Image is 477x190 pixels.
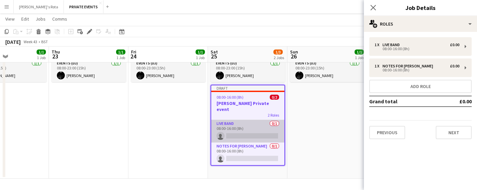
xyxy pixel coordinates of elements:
[131,59,206,82] app-card-role: Events (DJ)1/108:00-23:00 (15h)[PERSON_NAME]
[383,64,436,68] div: Notes for [PERSON_NAME]
[211,85,284,91] div: Draft
[52,59,126,82] app-card-role: Events (DJ)1/108:00-23:00 (15h)[PERSON_NAME]
[270,95,279,100] span: 0/2
[290,59,365,82] app-card-role: Events (DJ)1/108:00-23:00 (15h)[PERSON_NAME]
[355,49,364,54] span: 1/1
[211,142,284,165] app-card-role: Notes for [PERSON_NAME]0/108:00-16:00 (8h)
[268,113,279,118] span: 2 Roles
[450,64,459,68] div: £0.00
[217,95,243,100] span: 08:00-16:00 (8h)
[5,39,21,45] div: [DATE]
[375,68,459,72] div: 08:00-16:00 (8h)
[364,16,477,32] div: Roles
[196,55,205,60] div: 1 Job
[131,49,136,55] span: Fri
[211,120,284,142] app-card-role: Live Band0/108:00-16:00 (8h)
[130,52,136,60] span: 24
[274,55,284,60] div: 2 Jobs
[116,49,125,54] span: 1/1
[375,47,459,50] div: 08:00-16:00 (8h)
[211,49,218,55] span: Sat
[5,16,15,22] span: View
[52,16,67,22] span: Comms
[41,39,48,44] div: BST
[355,55,364,60] div: 1 Job
[211,85,285,166] app-job-card: Draft08:00-16:00 (8h)0/2[PERSON_NAME] Private event2 RolesLive Band0/108:00-16:00 (8h) Notes for ...
[51,52,60,60] span: 23
[3,15,17,23] a: View
[14,0,64,13] button: [PERSON_NAME]'s Rota
[436,126,472,139] button: Next
[50,15,70,23] a: Comms
[211,59,285,82] app-card-role: Events (DJ)1/108:00-23:00 (15h)[PERSON_NAME]
[369,80,472,93] button: Add role
[369,126,405,139] button: Previous
[450,43,459,47] div: £0.00
[52,49,60,55] span: Thu
[33,15,48,23] a: Jobs
[211,100,284,112] h3: [PERSON_NAME] Private event
[19,15,32,23] a: Edit
[290,49,298,55] span: Sun
[196,49,205,54] span: 1/1
[210,52,218,60] span: 25
[37,49,46,54] span: 1/1
[364,3,477,12] h3: Job Details
[37,55,46,60] div: 1 Job
[36,16,46,22] span: Jobs
[22,39,39,44] span: Week 43
[21,16,29,22] span: Edit
[375,64,383,68] div: 1 x
[64,0,103,13] button: PRIVATE EVENTS
[369,96,440,107] td: Grand total
[116,55,125,60] div: 1 Job
[375,43,383,47] div: 1 x
[440,96,472,107] td: £0.00
[273,49,283,54] span: 1/3
[289,52,298,60] span: 26
[383,43,402,47] div: Live Band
